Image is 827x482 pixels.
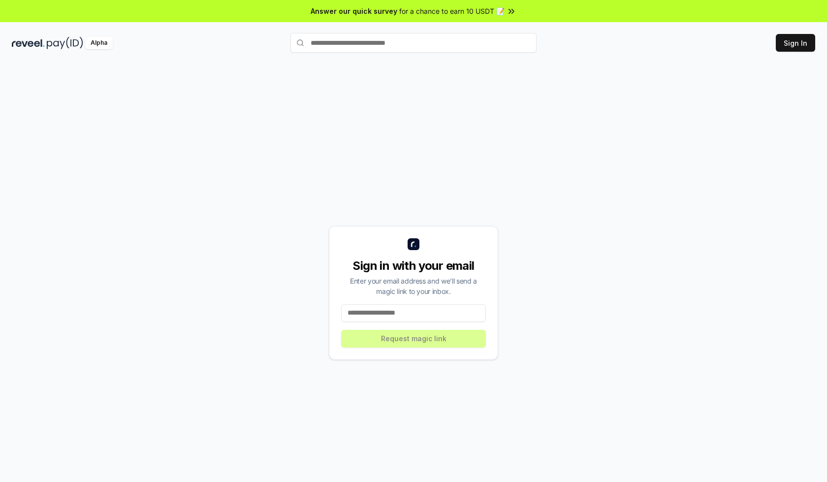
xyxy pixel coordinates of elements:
[341,258,486,274] div: Sign in with your email
[341,276,486,296] div: Enter your email address and we’ll send a magic link to your inbox.
[47,37,83,49] img: pay_id
[311,6,397,16] span: Answer our quick survey
[399,6,505,16] span: for a chance to earn 10 USDT 📝
[776,34,815,52] button: Sign In
[12,37,45,49] img: reveel_dark
[85,37,113,49] div: Alpha
[408,238,419,250] img: logo_small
